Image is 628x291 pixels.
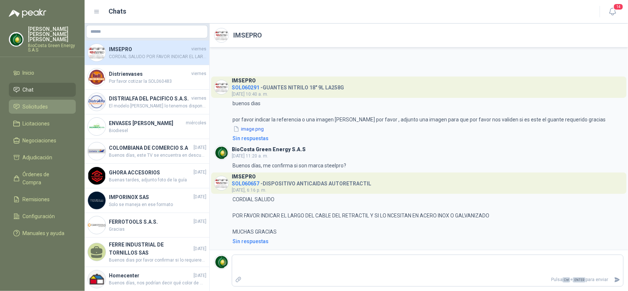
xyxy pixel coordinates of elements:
[232,83,344,90] h4: - GUANTES NITRILO 18" 9L LA258G
[109,226,206,233] span: Gracias
[85,139,209,164] a: Company LogoCOLOMBIANA DE COMERCIO S.A[DATE]Buenos días, este TV se encuentra en descuento hasta ...
[28,43,76,52] p: BioCosta Green Energy S.A.S
[85,213,209,238] a: Company LogoFERROTOOLS S.A.S.[DATE]Gracias
[85,238,209,267] a: FERRE INDUSTRIAL DE TORNILLOS SAS[DATE]Buenos dias por favor confirmar si lo requieren en color e...
[9,167,76,189] a: Órdenes de Compra
[233,195,490,236] p: CORDIAL SALUDO POR FAVOR INDICAR EL LARGO DEL CABLE DEL RETRACTIL Y SI LO NCESITAN EN ACERO INOX ...
[194,169,206,176] span: [DATE]
[191,70,206,77] span: viernes
[232,85,259,91] span: SOL060291
[88,192,106,209] img: Company Logo
[23,136,57,145] span: Negociaciones
[191,46,206,53] span: viernes
[28,26,76,42] p: [PERSON_NAME] [PERSON_NAME] [PERSON_NAME]
[88,270,106,288] img: Company Logo
[85,188,209,213] a: Company LogoIMPORINOX SAS[DATE]Solo se maneja en ese formato
[88,93,106,111] img: Company Logo
[23,120,50,128] span: Licitaciones
[88,44,106,61] img: Company Logo
[232,179,371,186] h4: - DISPOSITIVO ANTICAIDAS AUTORETRACTIL
[23,86,34,94] span: Chat
[9,192,76,206] a: Remisiones
[85,164,209,188] a: Company LogoGHORA ACCESORIOS[DATE]Buenas tardes, adjunto foto de la guía
[85,114,209,139] a: Company LogoENVASES [PERSON_NAME]miércolesBiodiesel
[232,148,306,152] h3: BioCosta Green Energy S.A.S
[88,142,106,160] img: Company Logo
[23,103,48,111] span: Solicitudes
[88,68,106,86] img: Company Logo
[233,30,262,40] h2: IMSEPRO
[194,194,206,200] span: [DATE]
[233,134,269,142] div: Sin respuestas
[214,80,228,94] img: Company Logo
[214,146,228,160] img: Company Logo
[9,226,76,240] a: Manuales y ayuda
[109,103,206,110] span: El modelo [PERSON_NAME] lo tenemos disponible, con entrega inmediata. ¡Quedamos muy atentos!
[109,201,206,208] span: Solo se maneja en ese formato
[9,100,76,114] a: Solicitudes
[186,120,206,127] span: miércoles
[232,175,256,179] h3: IMSEPRO
[9,66,76,80] a: Inicio
[232,79,256,83] h3: IMSEPRO
[194,218,206,225] span: [DATE]
[9,209,76,223] a: Configuración
[9,150,76,164] a: Adjudicación
[214,176,228,190] img: Company Logo
[245,273,611,286] p: Pulsa + para enviar
[109,78,206,85] span: Por favor cotizar la SOL060483
[23,69,35,77] span: Inicio
[232,153,268,159] span: [DATE] 11:20 a. m.
[88,118,106,135] img: Company Logo
[109,119,184,127] h4: ENVASES [PERSON_NAME]
[23,212,55,220] span: Configuración
[231,134,624,142] a: Sin respuestas
[233,162,346,170] p: Buenos días, me confirma si son marca steelpro?
[563,277,570,283] span: Ctrl
[214,28,228,42] img: Company Logo
[23,195,50,203] span: Remisiones
[233,237,269,245] div: Sin respuestas
[109,272,192,280] h4: Homecenter
[109,218,192,226] h4: FERROTOOLS S.A.S.
[9,134,76,148] a: Negociaciones
[9,117,76,131] a: Licitaciones
[88,216,106,234] img: Company Logo
[85,40,209,65] a: Company LogoIMSEPROviernesCORDIAL SALUDO POR FAVOR INDICAR EL LARGO DEL CABLE DEL RETRACTIL Y SI ...
[23,153,53,162] span: Adjudicación
[109,257,206,264] span: Buenos dias por favor confirmar si lo requieren en color especifico ?
[613,3,624,10] span: 14
[233,99,606,124] p: buenos dias por favor indicar la referencia o una imagen [PERSON_NAME] por favor , adjunto una im...
[23,170,69,187] span: Órdenes de Compra
[109,95,190,103] h4: DISTRIALFA DEL PACIFICO S.A.S.
[232,273,245,286] label: Adjuntar archivos
[194,144,206,151] span: [DATE]
[85,90,209,114] a: Company LogoDISTRIALFA DEL PACIFICO S.A.S.viernesEl modelo [PERSON_NAME] lo tenemos disponible, c...
[109,241,192,257] h4: FERRE INDUSTRIAL DE TORNILLOS SAS
[109,193,192,201] h4: IMPORINOX SAS
[109,53,206,60] span: CORDIAL SALUDO POR FAVOR INDICAR EL LARGO DEL CABLE DEL RETRACTIL Y SI LO NCESITAN EN ACERO INOX ...
[109,144,192,152] h4: COLOMBIANA DE COMERCIO S.A
[88,167,106,185] img: Company Logo
[109,168,192,177] h4: GHORA ACCESORIOS
[109,152,206,159] span: Buenos días, este TV se encuentra en descuento hasta el día de [DATE] que es fin de mes. Quedamos...
[573,277,586,283] span: ENTER
[9,83,76,97] a: Chat
[109,70,190,78] h4: Distrienvases
[606,5,619,18] button: 14
[233,125,265,133] button: image.png
[109,280,206,287] span: Buenos días, nos podrían decir qué color de marcador están buscando por favor.
[232,92,268,97] span: [DATE] 10:40 a. m.
[232,188,266,193] span: [DATE], 6:16 p. m.
[109,177,206,184] span: Buenas tardes, adjunto foto de la guía
[611,273,623,286] button: Enviar
[214,255,228,269] img: Company Logo
[9,9,46,18] img: Logo peakr
[109,45,190,53] h4: IMSEPRO
[109,127,206,134] span: Biodiesel
[194,272,206,279] span: [DATE]
[85,65,209,90] a: Company LogoDistrienvasesviernesPor favor cotizar la SOL060483
[191,95,206,102] span: viernes
[9,32,23,46] img: Company Logo
[232,181,259,187] span: SOL060657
